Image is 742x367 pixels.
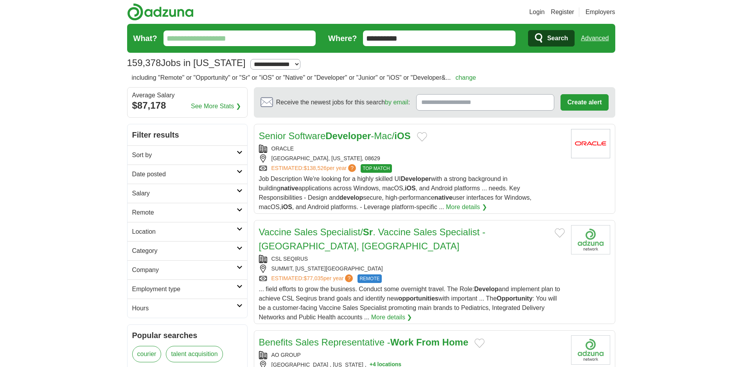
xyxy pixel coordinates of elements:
div: Average Salary [132,92,243,98]
a: Category [128,241,247,260]
a: Register [551,7,574,17]
span: 159,378 [127,56,161,70]
strong: iOS [394,131,410,141]
h2: Date posted [132,170,237,179]
span: ... field efforts to grow the business. Conduct some overnight travel. The Role: and implement pl... [259,286,561,320]
strong: From [416,337,440,347]
h2: including "Remote" or "Opportunity" or "Sr" or "iOS" or "Native" or "Developer" or "Junior" or "i... [132,73,476,82]
strong: Sr [363,227,373,237]
img: Oracle logo [571,129,610,158]
a: Company [128,260,247,279]
h2: Filter results [128,124,247,145]
button: Create alert [561,94,608,111]
a: ESTIMATED:$77,035per year? [271,274,355,283]
a: change [455,74,476,81]
div: CSL SEQIRUS [259,255,565,263]
strong: iOS [281,204,292,210]
h2: Popular searches [132,329,243,341]
strong: Work [390,337,414,347]
a: Login [529,7,544,17]
h2: Employment type [132,285,237,294]
a: Hours [128,299,247,318]
a: See More Stats ❯ [191,102,241,111]
img: Adzuna logo [127,3,194,21]
strong: Home [442,337,469,347]
strong: native [280,185,298,192]
a: ESTIMATED:$138,526per year? [271,164,358,173]
div: $87,178 [132,98,243,113]
strong: native [435,194,453,201]
a: Location [128,222,247,241]
a: Employment type [128,279,247,299]
div: SUMMIT, [US_STATE][GEOGRAPHIC_DATA] [259,265,565,273]
span: $77,035 [304,275,323,281]
strong: Develop [474,286,498,292]
span: Job Description We're looking for a highly skilled UI with a strong background in building applic... [259,175,532,210]
a: Salary [128,184,247,203]
a: courier [132,346,162,362]
a: ORACLE [271,145,294,152]
a: Vaccine Sales Specialist/Sr. Vaccine Sales Specialist - [GEOGRAPHIC_DATA], [GEOGRAPHIC_DATA] [259,227,485,251]
a: Advanced [581,30,609,46]
span: ? [348,164,356,172]
strong: opportunities [398,295,438,302]
button: Add to favorite jobs [474,338,485,348]
span: Receive the newest jobs for this search : [276,98,410,107]
span: ? [345,274,353,282]
button: Add to favorite jobs [417,132,427,141]
span: $138,526 [304,165,326,171]
strong: iOS [405,185,416,192]
a: More details ❯ [371,313,412,322]
label: Where? [328,32,357,44]
a: Senior SoftwareDeveloper-Mac/iOS [259,131,411,141]
span: Search [547,30,568,46]
h1: Jobs in [US_STATE] [127,57,246,68]
span: REMOTE [358,274,381,283]
strong: develop [340,194,363,201]
button: Add to favorite jobs [555,228,565,238]
h2: Hours [132,304,237,313]
div: AO GROUP [259,351,565,359]
img: Company logo [571,225,610,254]
h2: Salary [132,189,237,198]
button: Search [528,30,575,47]
strong: Opportunity [497,295,533,302]
h2: Company [132,265,237,275]
a: Benefits Sales Representative -Work From Home [259,337,469,347]
h2: Remote [132,208,237,217]
h2: Sort by [132,150,237,160]
a: Remote [128,203,247,222]
label: What? [133,32,157,44]
span: TOP MATCH [361,164,392,173]
h2: Location [132,227,237,236]
div: [GEOGRAPHIC_DATA], [US_STATE], 08629 [259,154,565,163]
a: by email [385,99,408,106]
a: talent acquisition [166,346,223,362]
a: Employers [586,7,615,17]
a: Date posted [128,165,247,184]
strong: Developer [325,131,371,141]
img: Company logo [571,335,610,365]
strong: Developer [401,175,431,182]
h2: Category [132,246,237,256]
a: More details ❯ [446,202,487,212]
a: Sort by [128,145,247,165]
